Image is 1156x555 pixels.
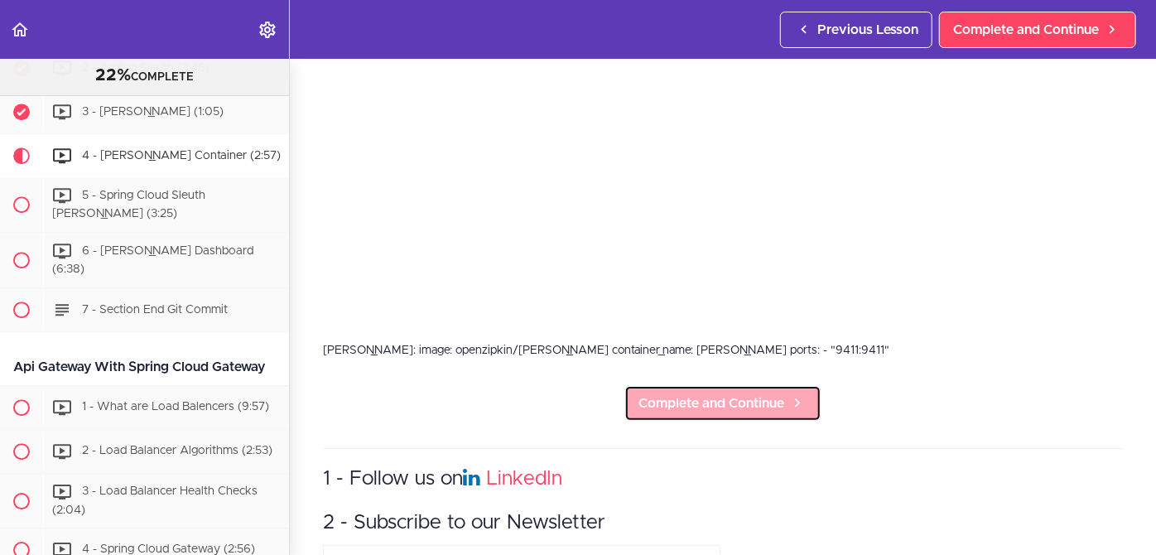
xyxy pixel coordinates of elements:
span: 6 - [PERSON_NAME] Dashboard (6:38) [52,244,253,275]
span: 22% [95,67,131,84]
span: 5 - Spring Cloud Sleuth [PERSON_NAME] (3:25) [52,190,205,220]
span: 1 - What are Load Balencers (9:57) [82,401,269,413]
a: Complete and Continue [624,385,821,422]
a: Previous Lesson [780,12,932,48]
span: 4 - [PERSON_NAME] Container (2:57) [82,150,281,162]
span: Complete and Continue [953,20,1099,40]
span: 3 - [PERSON_NAME] (1:05) [82,106,224,118]
h3: 1 - Follow us on [323,466,1123,493]
a: Complete and Continue [939,12,1136,48]
a: LinkedIn [486,469,562,489]
span: 7 - Section End Git Commit [82,303,228,315]
span: Complete and Continue [638,393,784,413]
div: COMPLETE [21,65,268,87]
span: 3 - Load Balancer Health Checks (2:04) [52,485,258,516]
svg: Settings Menu [258,20,277,40]
svg: Back to course curriculum [10,20,30,40]
div: [PERSON_NAME]: image: openzipkin/[PERSON_NAME] container_name: [PERSON_NAME] ports: - "9411:9411" [323,342,1123,359]
span: 2 - Load Balancer Algorithms (2:53) [82,445,272,456]
span: Previous Lesson [817,20,918,40]
h3: 2 - Subscribe to our Newsletter [323,509,1123,537]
